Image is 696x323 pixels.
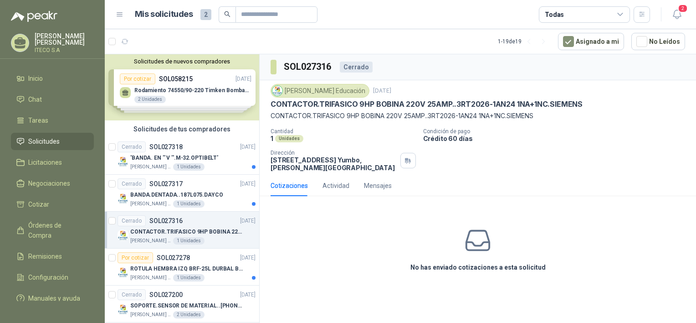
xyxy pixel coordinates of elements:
[631,33,685,50] button: No Leídos
[11,154,94,171] a: Licitaciones
[28,178,70,188] span: Negociaciones
[271,84,369,98] div: [PERSON_NAME] Educación
[105,120,259,138] div: Solicitudes de tus compradores
[678,4,688,13] span: 2
[28,251,62,261] span: Remisiones
[149,144,183,150] p: SOL027318
[118,178,146,189] div: Cerrado
[130,163,171,171] p: [PERSON_NAME] Educación
[130,154,218,162] p: 'BANDA. EN '' V ''.M-32.OPTIBELT'
[545,10,564,20] div: Todas
[118,230,128,241] img: Company Logo
[118,215,146,226] div: Cerrado
[149,218,183,224] p: SOL027316
[173,200,205,208] div: 1 Unidades
[240,143,256,151] p: [DATE]
[240,180,256,188] p: [DATE]
[108,58,256,65] button: Solicitudes de nuevos compradores
[173,311,205,318] div: 2 Unidades
[130,200,171,208] p: [PERSON_NAME] Educación
[373,87,391,95] p: [DATE]
[135,8,193,21] h1: Mis solicitudes
[271,111,685,121] p: CONTACTOR.TRIFASICO 9HP BOBINA 220V 25AMP..3RT2026-1AN24 1NA+1NC.SIEMENS
[271,181,308,191] div: Cotizaciones
[11,248,94,265] a: Remisiones
[28,115,48,125] span: Tareas
[28,136,60,146] span: Solicitudes
[410,262,546,272] h3: No has enviado cotizaciones a esta solicitud
[11,269,94,286] a: Configuración
[173,163,205,171] div: 1 Unidades
[105,212,259,249] a: CerradoSOL027316[DATE] Company LogoCONTACTOR.TRIFASICO 9HP BOBINA 220V 25AMP..3RT2026-1AN24 1NA+1...
[28,199,49,209] span: Cotizar
[284,60,333,74] h3: SOL027316
[105,175,259,212] a: CerradoSOL027317[DATE] Company LogoBANDA.DENTADA..187L075.DAYCO[PERSON_NAME] Educación1 Unidades
[118,193,128,204] img: Company Logo
[35,33,94,46] p: [PERSON_NAME] [PERSON_NAME]
[118,141,146,152] div: Cerrado
[322,181,349,191] div: Actividad
[271,99,583,109] p: CONTACTOR.TRIFASICO 9HP BOBINA 220V 25AMP..3RT2026-1AN24 1NA+1NC.SIEMENS
[118,252,153,263] div: Por cotizar
[28,272,68,282] span: Configuración
[11,175,94,192] a: Negociaciones
[118,267,128,278] img: Company Logo
[423,135,693,142] p: Crédito 60 días
[11,133,94,150] a: Solicitudes
[11,11,57,22] img: Logo peakr
[130,191,223,199] p: BANDA.DENTADA..187L075.DAYCO
[271,135,273,142] p: 1
[130,237,171,245] p: [PERSON_NAME] Educación
[105,286,259,323] a: CerradoSOL027200[DATE] Company LogoSOPORTE.SENSOR DE MATERIAL..[PHONE_NUMBER].KOLBUS[PERSON_NAME]...
[130,265,244,273] p: ROTULA HEMBRA IZQ BRF-25L DURBAL B ROT-BRF-25L
[11,290,94,307] a: Manuales y ayuda
[275,135,303,142] div: Unidades
[28,73,43,83] span: Inicio
[11,112,94,129] a: Tareas
[118,156,128,167] img: Company Logo
[224,11,230,17] span: search
[364,181,392,191] div: Mensajes
[11,196,94,213] a: Cotizar
[28,220,85,240] span: Órdenes de Compra
[11,217,94,244] a: Órdenes de Compra
[149,292,183,298] p: SOL027200
[157,255,190,261] p: SOL027278
[130,302,244,310] p: SOPORTE.SENSOR DE MATERIAL..[PHONE_NUMBER].KOLBUS
[173,274,205,281] div: 1 Unidades
[105,249,259,286] a: Por cotizarSOL027278[DATE] Company LogoROTULA HEMBRA IZQ BRF-25L DURBAL B ROT-BRF-25L[PERSON_NAME...
[272,86,282,96] img: Company Logo
[271,128,416,135] p: Cantidad
[149,181,183,187] p: SOL027317
[200,9,211,20] span: 2
[28,157,62,167] span: Licitaciones
[130,274,171,281] p: [PERSON_NAME] Educación
[105,138,259,175] a: CerradoSOL027318[DATE] Company Logo'BANDA. EN '' V ''.M-32.OPTIBELT'[PERSON_NAME] Educación1 Unid...
[669,6,685,23] button: 2
[11,70,94,87] a: Inicio
[118,289,146,300] div: Cerrado
[271,156,397,172] p: [STREET_ADDRESS] Yumbo , [PERSON_NAME][GEOGRAPHIC_DATA]
[28,94,42,104] span: Chat
[240,291,256,299] p: [DATE]
[423,128,693,135] p: Condición de pago
[105,54,259,120] div: Solicitudes de nuevos compradoresPor cotizarSOL058215[DATE] Rodamiento 74550/90-220 Timken BombaV...
[240,254,256,262] p: [DATE]
[558,33,624,50] button: Asignado a mi
[28,293,80,303] span: Manuales y ayuda
[11,91,94,108] a: Chat
[118,304,128,315] img: Company Logo
[271,150,397,156] p: Dirección
[35,47,94,53] p: ITECO S.A
[340,62,373,73] div: Cerrado
[240,217,256,225] p: [DATE]
[130,311,171,318] p: [PERSON_NAME] Educación
[173,237,205,245] div: 1 Unidades
[498,34,551,49] div: 1 - 19 de 19
[130,228,244,236] p: CONTACTOR.TRIFASICO 9HP BOBINA 220V 25AMP..3RT2026-1AN24 1NA+1NC.SIEMENS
